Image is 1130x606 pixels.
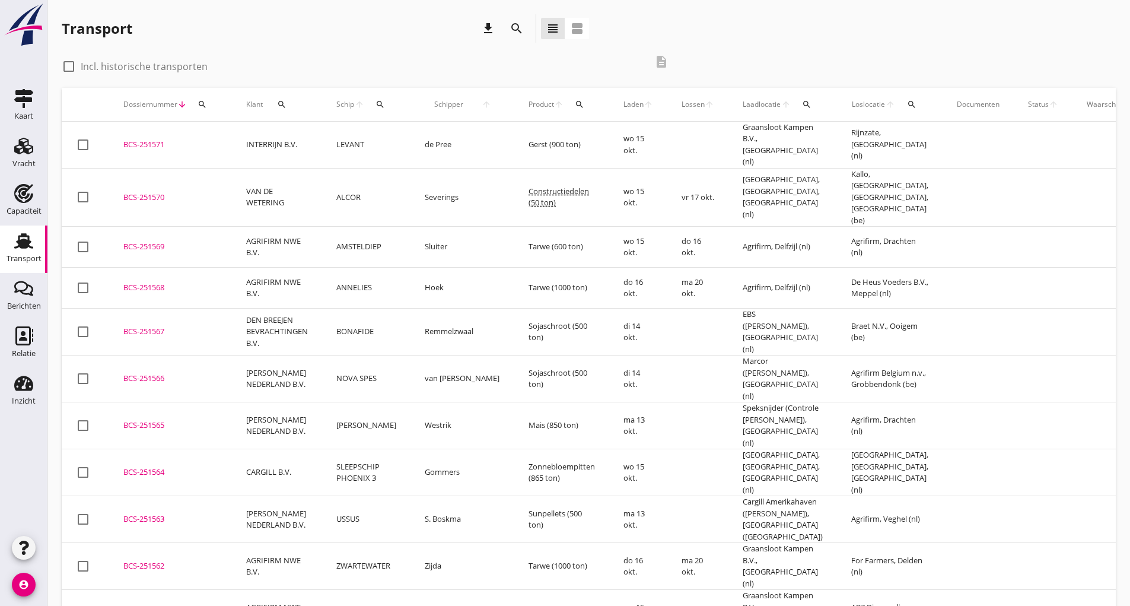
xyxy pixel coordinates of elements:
[609,356,667,402] td: di 14 okt.
[7,255,42,262] div: Transport
[232,449,322,496] td: CARGILL B.V.
[410,402,514,449] td: Westrik
[62,19,132,38] div: Transport
[123,139,218,151] div: BCS-251571
[609,227,667,268] td: wo 15 okt.
[743,99,781,110] span: Laadlocatie
[232,543,322,590] td: AGRIFIRM NWE B.V.
[322,309,410,356] td: BONAFIDE
[12,160,36,167] div: Vracht
[728,227,837,268] td: Agrifirm, Delfzijl (nl)
[123,326,218,338] div: BCS-251567
[705,100,714,109] i: arrow_upward
[232,496,322,543] td: [PERSON_NAME] NEDERLAND B.V.
[837,356,943,402] td: Agrifirm Belgium n.v., Grobbendonk (be)
[802,100,811,109] i: search
[837,168,943,227] td: Kallo, [GEOGRAPHIC_DATA], [GEOGRAPHIC_DATA], [GEOGRAPHIC_DATA] (be)
[575,100,584,109] i: search
[514,496,609,543] td: Sunpellets (500 ton)
[510,21,524,36] i: search
[570,21,584,36] i: view_agenda
[514,356,609,402] td: Sojaschroot (500 ton)
[375,100,385,109] i: search
[481,21,495,36] i: download
[609,449,667,496] td: wo 15 okt.
[609,309,667,356] td: di 14 okt.
[14,112,33,120] div: Kaart
[837,496,943,543] td: Agrifirm, Veghel (nl)
[123,560,218,572] div: BCS-251562
[410,356,514,402] td: van [PERSON_NAME]
[410,227,514,268] td: Sluiter
[667,227,728,268] td: do 16 okt.
[123,282,218,294] div: BCS-251568
[277,100,287,109] i: search
[529,186,589,208] span: Constructiedelen (50 ton)
[232,227,322,268] td: AGRIFIRM NWE B.V.
[609,268,667,309] td: do 16 okt.
[623,99,644,110] span: Laden
[514,543,609,590] td: Tarwe (1000 ton)
[232,268,322,309] td: AGRIFIRM NWE B.V.
[728,309,837,356] td: EBS ([PERSON_NAME]), [GEOGRAPHIC_DATA] (nl)
[837,122,943,169] td: Rijnzate, [GEOGRAPHIC_DATA] (nl)
[644,100,653,109] i: arrow_upward
[7,207,42,215] div: Capaciteit
[886,100,896,109] i: arrow_upward
[728,356,837,402] td: Marcor ([PERSON_NAME]), [GEOGRAPHIC_DATA] (nl)
[123,192,218,204] div: BCS-251570
[609,122,667,169] td: wo 15 okt.
[837,268,943,309] td: De Heus Voeders B.V., Meppel (nl)
[322,496,410,543] td: USSUS
[232,122,322,169] td: INTERRIJN B.V.
[728,449,837,496] td: [GEOGRAPHIC_DATA], [GEOGRAPHIC_DATA], [GEOGRAPHIC_DATA] (nl)
[667,268,728,309] td: ma 20 okt.
[667,168,728,227] td: vr 17 okt.
[123,467,218,478] div: BCS-251564
[781,100,791,109] i: arrow_upward
[529,99,554,110] span: Product
[682,99,705,110] span: Lossen
[410,543,514,590] td: Zijda
[957,99,1000,110] div: Documenten
[232,309,322,356] td: DEN BREEJEN BEVRACHTINGEN B.V.
[410,268,514,309] td: Hoek
[514,227,609,268] td: Tarwe (600 ton)
[728,496,837,543] td: Cargill Amerikahaven ([PERSON_NAME]), [GEOGRAPHIC_DATA] ([GEOGRAPHIC_DATA])
[837,309,943,356] td: Braet N.V., Ooigem (be)
[12,350,36,357] div: Relatie
[1028,99,1049,110] span: Status
[546,21,560,36] i: view_headline
[837,543,943,590] td: For Farmers, Delden (nl)
[1049,100,1058,109] i: arrow_upward
[322,168,410,227] td: ALCOR
[514,268,609,309] td: Tarwe (1000 ton)
[322,356,410,402] td: NOVA SPES
[837,227,943,268] td: Agrifirm, Drachten (nl)
[322,227,410,268] td: AMSTELDIEP
[123,420,218,432] div: BCS-251565
[728,402,837,449] td: Speksnijder (Controle [PERSON_NAME]), [GEOGRAPHIC_DATA] (nl)
[322,122,410,169] td: LEVANT
[232,168,322,227] td: VAN DE WETERING
[514,122,609,169] td: Gerst (900 ton)
[514,449,609,496] td: Zonnebloempitten (865 ton)
[232,402,322,449] td: [PERSON_NAME] NEDERLAND B.V.
[123,241,218,253] div: BCS-251569
[728,268,837,309] td: Agrifirm, Delfzijl (nl)
[851,99,886,110] span: Loslocatie
[123,99,177,110] span: Dossiernummer
[609,496,667,543] td: ma 13 okt.
[609,402,667,449] td: ma 13 okt.
[837,449,943,496] td: [GEOGRAPHIC_DATA], [GEOGRAPHIC_DATA], [GEOGRAPHIC_DATA] (nl)
[667,543,728,590] td: ma 20 okt.
[198,100,207,109] i: search
[472,100,500,109] i: arrow_upward
[837,402,943,449] td: Agrifirm, Drachten (nl)
[336,99,355,110] span: Schip
[81,61,208,72] label: Incl. historische transporten
[410,309,514,356] td: Remmelzwaal
[425,99,472,110] span: Schipper
[322,449,410,496] td: SLEEPSCHIP PHOENIX 3
[7,302,41,310] div: Berichten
